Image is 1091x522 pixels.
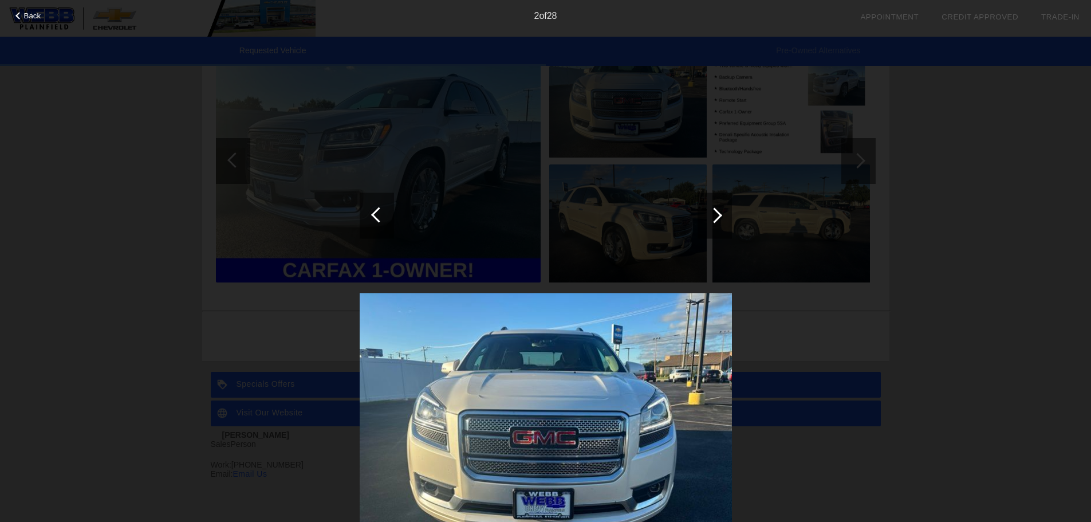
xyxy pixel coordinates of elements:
[942,13,1018,21] a: Credit Approved
[860,13,919,21] a: Appointment
[534,11,539,21] span: 2
[1041,13,1080,21] a: Trade-In
[24,11,41,20] span: Back
[547,11,557,21] span: 28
